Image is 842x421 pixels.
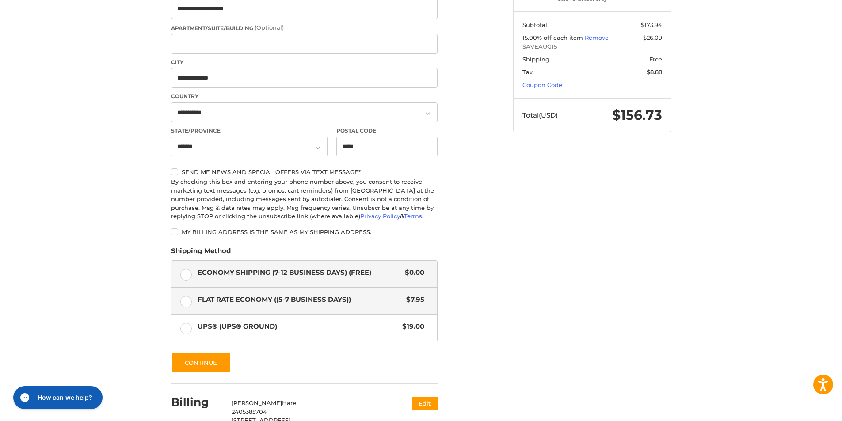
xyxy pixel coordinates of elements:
a: Remove [585,34,609,41]
label: My billing address is the same as my shipping address. [171,228,438,235]
span: Tax [522,68,533,76]
span: Subtotal [522,21,547,28]
h2: Billing [171,395,223,409]
a: Terms [404,212,422,220]
span: Total (USD) [522,111,558,119]
label: Postal Code [336,127,438,135]
label: State/Province [171,127,328,135]
a: Privacy Policy [360,212,400,220]
button: Edit [412,397,438,410]
span: Flat Rate Economy ((5-7 Business Days)) [198,295,402,305]
span: Economy Shipping (7-12 Business Days) (Free) [198,268,401,278]
iframe: Google Customer Reviews [769,397,842,421]
span: 2405385704 [232,408,267,415]
span: $173.94 [641,21,662,28]
span: Shipping [522,56,549,63]
span: $0.00 [400,268,424,278]
a: Coupon Code [522,81,562,88]
small: (Optional) [255,24,284,31]
span: $19.00 [398,322,424,332]
legend: Shipping Method [171,246,231,260]
label: Apartment/Suite/Building [171,23,438,32]
span: 15.00% off each item [522,34,585,41]
span: Hare [282,399,296,406]
span: $8.88 [647,68,662,76]
label: Send me news and special offers via text message* [171,168,438,175]
iframe: Gorgias live chat messenger [9,383,105,412]
div: By checking this box and entering your phone number above, you consent to receive marketing text ... [171,178,438,221]
span: $7.95 [402,295,424,305]
span: UPS® (UPS® Ground) [198,322,398,332]
span: Free [649,56,662,63]
span: SAVEAUG15 [522,42,662,51]
label: Country [171,92,438,100]
span: $156.73 [612,107,662,123]
span: -$26.09 [641,34,662,41]
button: Continue [171,353,231,373]
span: [PERSON_NAME] [232,399,282,406]
label: City [171,58,438,66]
